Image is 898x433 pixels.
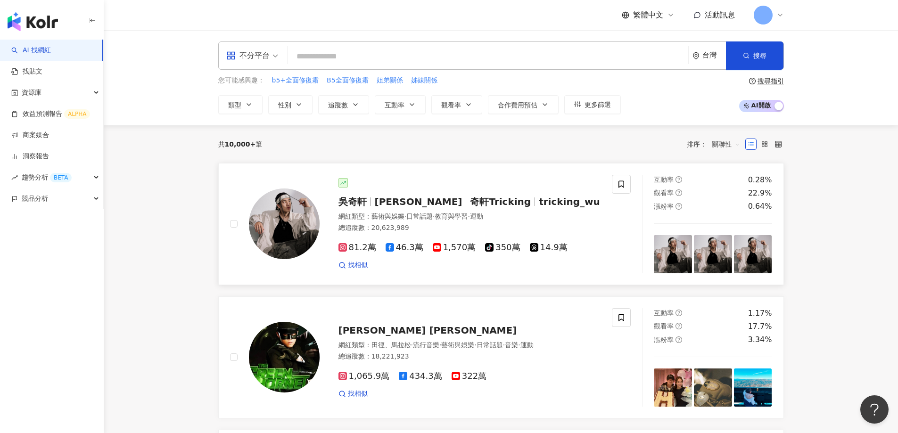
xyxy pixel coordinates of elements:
[694,368,732,407] img: post-image
[375,196,462,207] span: [PERSON_NAME]
[676,336,682,343] span: question-circle
[654,322,674,330] span: 觀看率
[687,137,745,152] div: 排序：
[249,188,320,259] img: KOL Avatar
[654,235,692,273] img: post-image
[338,389,368,399] a: 找相似
[433,243,476,253] span: 1,570萬
[654,368,692,407] img: post-image
[226,51,236,60] span: appstore
[431,95,482,114] button: 觀看率
[748,188,772,198] div: 22.9%
[278,101,291,109] span: 性別
[377,76,403,85] span: 姐弟關係
[676,176,682,183] span: question-circle
[505,341,518,349] span: 音樂
[218,140,263,148] div: 共 筆
[488,95,559,114] button: 合作費用預估
[22,82,41,103] span: 資源庫
[564,95,621,114] button: 更多篩選
[748,308,772,319] div: 1.17%
[348,261,368,270] span: 找相似
[371,341,411,349] span: 田徑、馬拉松
[327,76,369,85] span: B5全面修復霜
[11,152,49,161] a: 洞察報告
[272,75,320,86] button: b5+全面修復霜
[748,335,772,345] div: 3.34%
[413,341,439,349] span: 流行音樂
[539,196,600,207] span: tricking_wu
[11,174,18,181] span: rise
[758,77,784,85] div: 搜尋指引
[338,261,368,270] a: 找相似
[734,235,772,273] img: post-image
[654,309,674,317] span: 互動率
[348,389,368,399] span: 找相似
[441,101,461,109] span: 觀看率
[22,188,48,209] span: 競品分析
[218,296,784,418] a: KOL Avatar[PERSON_NAME] [PERSON_NAME]網紅類型：田徑、馬拉松·流行音樂·藝術與娛樂·日常話題·音樂·運動總追蹤數：18,221,9231,065.9萬434....
[654,176,674,183] span: 互動率
[676,310,682,316] span: question-circle
[702,51,726,59] div: 台灣
[411,75,438,86] button: 姊妹關係
[328,101,348,109] span: 追蹤數
[503,341,505,349] span: ·
[272,76,319,85] span: b5+全面修復霜
[470,196,531,207] span: 奇軒Tricking
[376,75,404,86] button: 姐弟關係
[633,10,663,20] span: 繁體中文
[435,212,468,220] span: 教育與學習
[338,341,601,350] div: 網紅類型 ：
[218,76,264,85] span: 您可能感興趣：
[404,212,406,220] span: ·
[498,101,537,109] span: 合作費用預估
[452,371,486,381] span: 322萬
[485,243,520,253] span: 350萬
[654,203,674,210] span: 漲粉率
[268,95,313,114] button: 性別
[692,52,700,59] span: environment
[705,10,735,19] span: 活動訊息
[411,341,413,349] span: ·
[406,212,433,220] span: 日常話題
[748,321,772,332] div: 17.7%
[520,341,534,349] span: 運動
[439,341,441,349] span: ·
[399,371,442,381] span: 434.3萬
[860,395,889,424] iframe: Help Scout Beacon - Open
[474,341,476,349] span: ·
[749,78,756,84] span: question-circle
[338,352,601,361] div: 總追蹤數 ： 18,221,923
[433,212,435,220] span: ·
[11,46,51,55] a: searchAI 找網紅
[441,341,474,349] span: 藝術與娛樂
[8,12,58,31] img: logo
[338,212,601,221] div: 網紅類型 ：
[694,235,732,273] img: post-image
[338,223,601,233] div: 總追蹤數 ： 20,623,989
[338,243,376,253] span: 81.2萬
[50,173,72,182] div: BETA
[338,325,517,336] span: [PERSON_NAME] [PERSON_NAME]
[676,203,682,210] span: question-circle
[318,95,369,114] button: 追蹤數
[22,167,72,188] span: 趨勢分析
[226,48,270,63] div: 不分平台
[726,41,783,70] button: 搜尋
[411,76,437,85] span: 姊妹關係
[249,322,320,392] img: KOL Avatar
[676,323,682,329] span: question-circle
[385,101,404,109] span: 互動率
[371,212,404,220] span: 藝術與娛樂
[748,175,772,185] div: 0.28%
[585,101,611,108] span: 更多篩選
[218,163,784,285] a: KOL Avatar吳奇軒[PERSON_NAME]奇軒Trickingtricking_wu網紅類型：藝術與娛樂·日常話題·教育與學習·運動總追蹤數：20,623,98981.2萬46.3萬1...
[676,189,682,196] span: question-circle
[218,95,263,114] button: 類型
[734,368,772,407] img: post-image
[753,52,766,59] span: 搜尋
[326,75,369,86] button: B5全面修復霜
[11,131,49,140] a: 商案媒合
[654,336,674,343] span: 漲粉率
